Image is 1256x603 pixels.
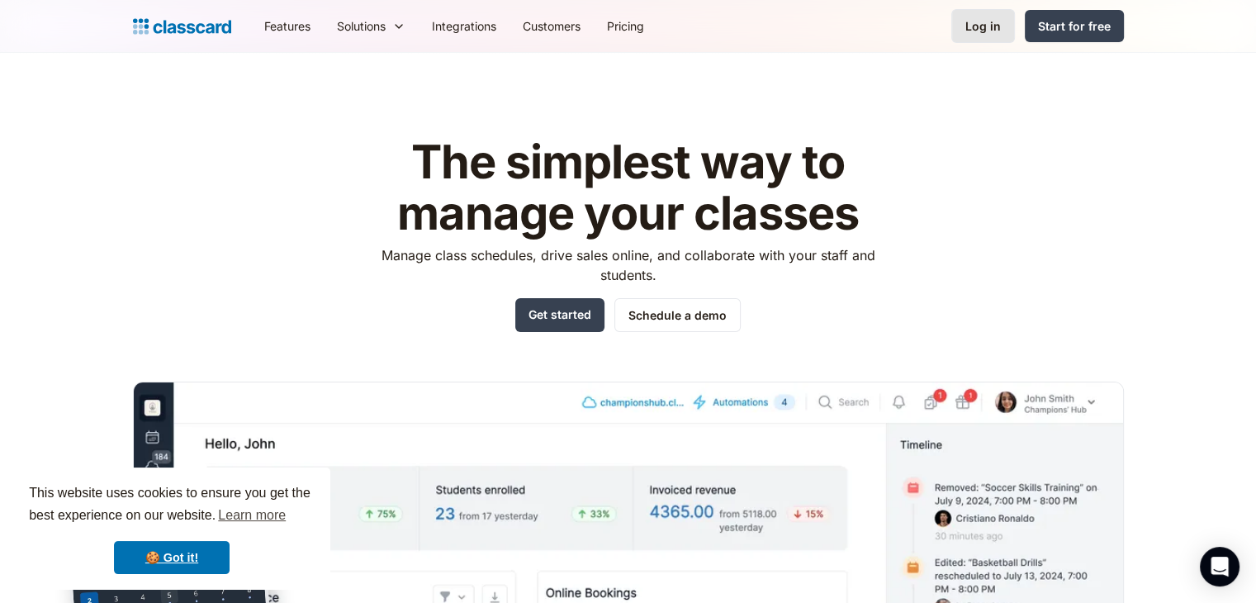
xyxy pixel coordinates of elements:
[133,15,231,38] a: home
[366,137,890,239] h1: The simplest way to manage your classes
[251,7,324,45] a: Features
[13,468,330,590] div: cookieconsent
[324,7,419,45] div: Solutions
[1038,17,1111,35] div: Start for free
[510,7,594,45] a: Customers
[1025,10,1124,42] a: Start for free
[951,9,1015,43] a: Log in
[366,245,890,285] p: Manage class schedules, drive sales online, and collaborate with your staff and students.
[965,17,1001,35] div: Log in
[594,7,657,45] a: Pricing
[614,298,741,332] a: Schedule a demo
[419,7,510,45] a: Integrations
[114,541,230,574] a: dismiss cookie message
[1200,547,1239,586] div: Open Intercom Messenger
[515,298,604,332] a: Get started
[337,17,386,35] div: Solutions
[29,483,315,528] span: This website uses cookies to ensure you get the best experience on our website.
[216,503,288,528] a: learn more about cookies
